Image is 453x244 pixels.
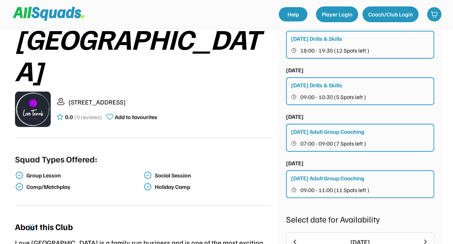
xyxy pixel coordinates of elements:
[15,152,97,165] div: Squad Types Offered:
[115,113,157,121] div: Add to favourites
[300,94,366,100] span: 09:00 - 10:30 (5 Spots left )
[65,113,73,121] div: 0.0
[74,113,102,121] div: (0 reviews)
[286,66,304,74] div: [DATE]
[13,7,84,20] img: Squad%20Logo.svg
[300,187,369,193] span: 09:00 - 11:00 (11 Spots left )
[286,213,434,225] div: Select date for Availability
[26,172,142,179] div: Group Lesson
[291,46,430,55] button: 18:00 - 19:30 (12 Spots left )
[15,91,51,127] img: LTPP_Logo_REV.jpeg
[363,6,419,22] button: Coach/Club Login
[300,141,366,146] span: 07:00 - 09:00 (7 Spots left )
[15,220,73,233] div: About this Club
[300,48,369,53] span: 18:00 - 19:30 (12 Spots left )
[291,139,430,148] button: 07:00 - 09:00 (7 Spots left )
[143,171,152,180] img: check-verified-01.svg
[15,182,24,191] img: check-verified-01.svg
[316,6,358,22] button: Player Login
[286,112,304,121] div: [DATE]
[155,172,270,179] div: Social Session
[291,174,364,182] div: [DATE] Adult Group Coaching
[26,184,142,190] div: Comp/Matchplay
[286,159,304,167] div: [DATE]
[143,182,152,191] img: check-verified-01.svg
[291,81,342,89] div: [DATE] Drills & Skills
[431,11,438,18] img: shopping-cart-01%20%281%29.svg
[279,7,307,21] a: Help
[291,34,342,43] div: [DATE] Drills & Skills
[291,127,364,136] div: [DATE] Adult Group Coaching
[291,92,430,102] button: 09:00 - 10:30 (5 Spots left )
[155,184,270,190] div: Holiday Camp
[69,97,272,107] div: [STREET_ADDRESS]
[15,171,24,180] img: check-verified-01.svg
[291,185,430,195] button: 09:00 - 11:00 (11 Spots left )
